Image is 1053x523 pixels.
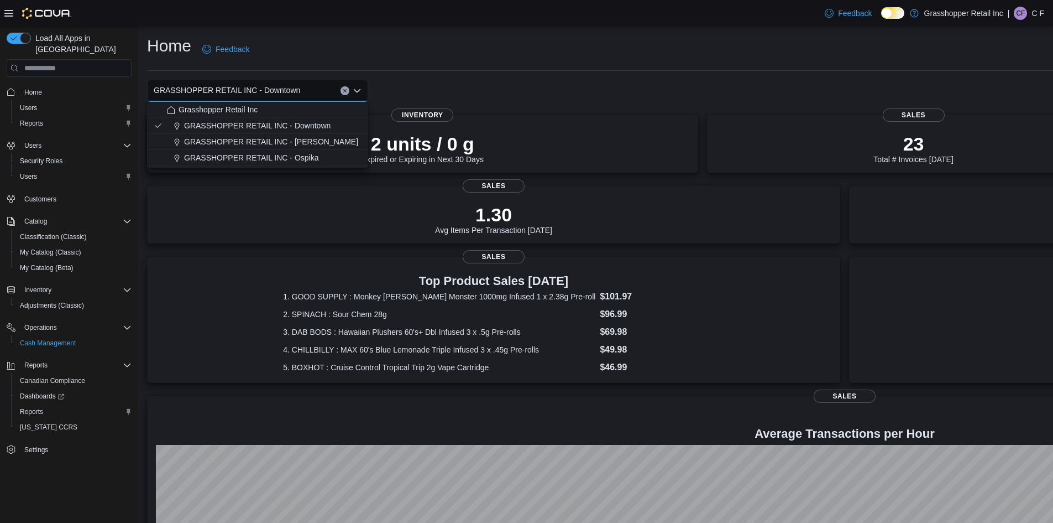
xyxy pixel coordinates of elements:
div: Expired or Expiring in Next 30 Days [362,133,484,164]
a: [US_STATE] CCRS [15,421,82,434]
span: My Catalog (Classic) [15,246,132,259]
span: Reports [24,361,48,370]
span: Reports [20,407,43,416]
button: Reports [2,358,136,373]
a: Adjustments (Classic) [15,299,88,312]
a: Home [20,86,46,99]
span: My Catalog (Beta) [20,263,74,272]
span: Security Roles [20,157,62,165]
span: Adjustments (Classic) [15,299,132,312]
button: Customers [2,191,136,207]
button: Cash Management [11,335,136,351]
button: Canadian Compliance [11,373,136,389]
nav: Complex example [7,79,132,486]
button: Reports [11,116,136,131]
span: My Catalog (Classic) [20,248,81,257]
span: Washington CCRS [15,421,132,434]
button: GRASSHOPPER RETAIL INC - Ospika [147,150,368,166]
button: Reports [20,359,52,372]
span: Reports [20,359,132,372]
button: Classification (Classic) [11,229,136,245]
dt: 2. SPINACH : Sour Chem 28g [283,309,595,320]
button: Security Roles [11,153,136,169]
span: Feedback [838,8,872,19]
span: Feedback [216,44,249,55]
p: 2 units / 0 g [362,133,484,155]
button: Operations [2,320,136,335]
h3: Top Product Sales [DATE] [283,275,704,288]
span: Security Roles [15,154,132,168]
span: Users [20,139,132,152]
span: Home [20,85,132,99]
span: Sales [814,390,876,403]
span: Operations [20,321,132,334]
button: Inventory [2,282,136,298]
span: Home [24,88,42,97]
span: Inventory [24,286,51,294]
button: [US_STATE] CCRS [11,420,136,435]
button: Adjustments (Classic) [11,298,136,313]
span: Settings [20,443,132,457]
span: Users [15,101,132,115]
span: Catalog [20,215,132,228]
dt: 5. BOXHOT : Cruise Control Tropical Trip 2g Vape Cartridge [283,362,595,373]
span: Inventory [391,108,453,122]
dt: 4. CHILLBILLY : MAX 60's Blue Lemonade Triple Infused 3 x .45g Pre-rolls [283,344,595,355]
span: Catalog [24,217,47,226]
button: Home [2,84,136,100]
span: Cash Management [15,336,132,350]
span: Customers [20,192,132,206]
span: Sales [463,179,525,193]
div: Avg Items Per Transaction [DATE] [435,204,552,235]
button: Close list of options [353,86,362,95]
button: Operations [20,321,61,334]
span: Customers [24,195,56,204]
dd: $69.98 [600,325,704,339]
button: Reports [11,404,136,420]
a: Dashboards [11,389,136,404]
button: Settings [2,442,136,458]
a: Canadian Compliance [15,374,90,387]
div: C F [1014,7,1027,20]
span: Users [20,172,37,181]
span: Users [24,141,41,150]
a: Users [15,101,41,115]
span: GRASSHOPPER RETAIL INC - Ospika [184,152,319,163]
span: Reports [15,117,132,130]
dd: $49.98 [600,343,704,356]
span: Sales [463,250,525,263]
a: Users [15,170,41,183]
button: Users [20,139,46,152]
span: Dashboards [20,392,64,401]
span: Canadian Compliance [15,374,132,387]
span: Classification (Classic) [15,230,132,244]
button: GRASSHOPPER RETAIL INC - [PERSON_NAME] [147,134,368,150]
a: Feedback [198,38,254,60]
dd: $46.99 [600,361,704,374]
span: Inventory [20,283,132,297]
div: Total # Invoices [DATE] [873,133,953,164]
span: Load All Apps in [GEOGRAPHIC_DATA] [31,33,132,55]
dt: 3. DAB BODS : Hawaiian Plushers 60's+ Dbl Infused 3 x .5g Pre-rolls [283,327,595,338]
a: Classification (Classic) [15,230,91,244]
span: Canadian Compliance [20,376,85,385]
a: Customers [20,193,61,206]
a: Cash Management [15,336,80,350]
span: CF [1016,7,1025,20]
button: Grasshopper Retail Inc [147,102,368,118]
span: Cash Management [20,339,76,348]
span: Settings [24,446,48,454]
p: C F [1031,7,1044,20]
span: Reports [20,119,43,128]
a: Security Roles [15,154,67,168]
button: My Catalog (Classic) [11,245,136,260]
span: Adjustments (Classic) [20,301,84,310]
div: Choose from the following options [147,102,368,166]
span: Operations [24,323,57,332]
span: [US_STATE] CCRS [20,423,77,432]
button: Users [11,169,136,184]
button: Users [2,138,136,153]
a: Reports [15,117,48,130]
input: Dark Mode [881,7,904,19]
dt: 1. GOOD SUPPLY : Monkey [PERSON_NAME] Monster 1000mg Infused 1 x 2.38g Pre-roll [283,291,595,302]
